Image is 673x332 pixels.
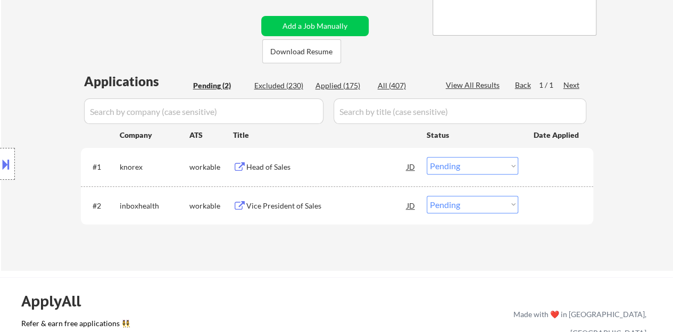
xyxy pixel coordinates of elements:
input: Search by company (case sensitive) [84,98,323,124]
div: ATS [189,130,233,140]
div: Applied (175) [315,80,369,91]
div: Excluded (230) [254,80,308,91]
div: All (407) [378,80,431,91]
div: workable [189,162,233,172]
div: Date Applied [534,130,580,140]
div: Status [427,125,518,144]
div: 1 / 1 [539,80,563,90]
div: Pending (2) [193,80,246,91]
div: Next [563,80,580,90]
div: Title [233,130,417,140]
div: JD [406,196,417,215]
div: JD [406,157,417,176]
div: Back [515,80,532,90]
div: Head of Sales [246,162,407,172]
input: Search by title (case sensitive) [334,98,586,124]
div: workable [189,201,233,211]
button: Download Resume [262,39,341,63]
div: ApplyAll [21,292,93,310]
a: Refer & earn free applications 👯‍♀️ [21,320,291,331]
button: Add a Job Manually [261,16,369,36]
div: View All Results [446,80,503,90]
div: Vice President of Sales [246,201,407,211]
